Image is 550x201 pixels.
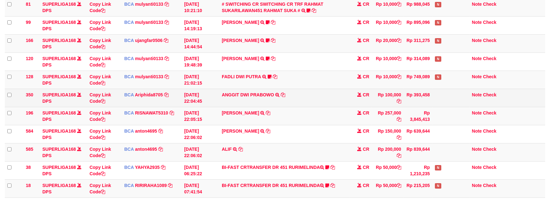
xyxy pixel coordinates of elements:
[219,161,350,179] td: BI-FAST CRTRANSFER DR 451 RURIMELINDA
[372,143,404,161] td: Rp 200,000
[40,34,87,52] td: DPS
[164,74,169,79] a: Copy mulyanti0133 to clipboard
[135,92,163,97] a: Ariphida8705
[40,16,87,34] td: DPS
[42,110,76,115] a: SUPERLIGA168
[182,107,219,125] td: [DATE] 22:05:15
[404,161,432,179] td: Rp 1,210,235
[135,165,160,170] a: YAHYA2935
[42,2,76,7] a: SUPERLIGA168
[90,147,111,158] a: Copy Link Code
[404,16,432,34] td: Rp 895,096
[182,161,219,179] td: [DATE] 06:25:22
[483,56,496,61] a: Check
[124,183,134,188] span: BCA
[472,147,482,152] a: Note
[124,38,134,43] span: BCA
[363,92,369,97] span: CR
[40,89,87,107] td: DPS
[164,20,169,25] a: Copy mulyanti0133 to clipboard
[42,183,76,188] a: SUPERLIGA168
[170,110,174,115] a: Copy RISNAWAT5310 to clipboard
[372,161,404,179] td: Rp 50,000
[483,147,496,152] a: Check
[472,38,482,43] a: Note
[26,92,33,97] span: 350
[397,183,401,188] a: Copy Rp 50,000 to clipboard
[182,71,219,89] td: [DATE] 21:02:15
[135,74,163,79] a: mulyanti0133
[363,147,369,152] span: CR
[161,165,165,170] a: Copy YAHYA2935 to clipboard
[483,2,496,7] a: Check
[90,183,111,194] a: Copy Link Code
[124,165,134,170] span: BCA
[124,74,134,79] span: BCA
[397,117,401,122] a: Copy Rp 257,000 to clipboard
[404,89,432,107] td: Rp 393,458
[182,89,219,107] td: [DATE] 22:04:45
[135,183,167,188] a: RIRIRAHA1089
[222,147,232,152] a: ALIF
[26,147,33,152] span: 585
[483,74,496,79] a: Check
[222,38,259,43] a: [PERSON_NAME]
[90,74,111,86] a: Copy Link Code
[124,2,134,7] span: BCA
[397,2,401,7] a: Copy Rp 10,000 to clipboard
[397,165,401,170] a: Copy Rp 50,000 to clipboard
[26,128,33,134] span: 584
[90,110,111,122] a: Copy Link Code
[363,74,369,79] span: CR
[219,179,350,198] td: BI-FAST CRTRANSFER DR 451 RURIMELINDA
[26,110,33,115] span: 196
[26,183,31,188] span: 18
[404,179,432,198] td: Rp 215,205
[164,2,169,7] a: Copy mulyanti0133 to clipboard
[26,165,31,170] span: 38
[435,2,441,7] span: Has Note
[42,165,76,170] a: SUPERLIGA168
[435,183,441,189] span: Has Note
[90,56,111,67] a: Copy Link Code
[90,92,111,104] a: Copy Link Code
[397,74,401,79] a: Copy Rp 10,000 to clipboard
[363,110,369,115] span: CR
[483,110,496,115] a: Check
[158,128,163,134] a: Copy anton4695 to clipboard
[372,34,404,52] td: Rp 20,000
[90,38,111,49] a: Copy Link Code
[435,20,441,25] span: Has Note
[404,107,432,125] td: Rp 3,845,413
[472,92,482,97] a: Note
[483,20,496,25] a: Check
[372,107,404,125] td: Rp 257,000
[164,38,168,43] a: Copy ujangfar0506 to clipboard
[266,128,270,134] a: Copy SITI INDAH RAHMAWA to clipboard
[483,128,496,134] a: Check
[222,56,259,61] a: [PERSON_NAME]
[42,74,76,79] a: SUPERLIGA168
[271,38,275,43] a: Copy NOVEN ELING PRAYOG to clipboard
[124,20,134,25] span: BCA
[182,16,219,34] td: [DATE] 14:19:13
[124,56,134,61] span: BCA
[435,74,441,80] span: Has Note
[363,128,369,134] span: CR
[483,165,496,170] a: Check
[472,128,482,134] a: Note
[124,92,134,97] span: BCA
[372,16,404,34] td: Rp 10,000
[40,125,87,143] td: DPS
[164,92,169,97] a: Copy Ariphida8705 to clipboard
[42,38,76,43] a: SUPERLIGA168
[168,183,172,188] a: Copy RIRIRAHA1089 to clipboard
[404,52,432,71] td: Rp 314,089
[135,20,163,25] a: mulyanti0133
[281,92,285,97] a: Copy ANGGIT DWI PRABOWO to clipboard
[222,92,274,97] a: ANGGIT DWI PRABOWO
[372,52,404,71] td: Rp 10,000
[372,89,404,107] td: Rp 100,000
[222,74,261,79] a: FADLI DWI PUTRA
[40,161,87,179] td: DPS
